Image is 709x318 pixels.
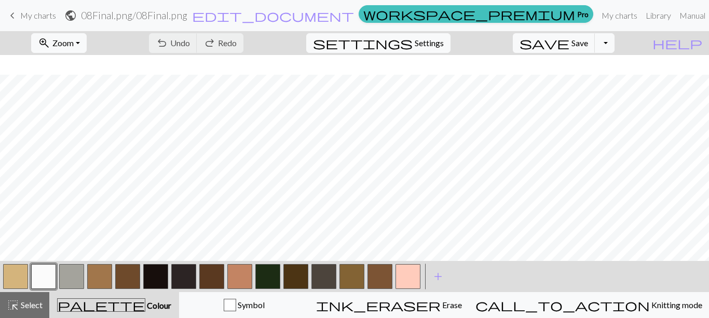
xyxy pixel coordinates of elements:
[469,292,709,318] button: Knitting mode
[642,5,675,26] a: Library
[64,8,77,23] span: public
[432,269,444,284] span: add
[31,33,87,53] button: Zoom
[415,37,444,49] span: Settings
[652,36,702,50] span: help
[309,292,469,318] button: Erase
[49,292,179,318] button: Colour
[7,298,19,312] span: highlight_alt
[192,8,354,23] span: edit_document
[6,7,56,24] a: My charts
[571,38,588,48] span: Save
[475,298,650,312] span: call_to_action
[513,33,595,53] button: Save
[650,300,702,310] span: Knitting mode
[359,5,593,23] a: Pro
[6,8,19,23] span: keyboard_arrow_left
[316,298,441,312] span: ink_eraser
[145,300,171,310] span: Colour
[597,5,642,26] a: My charts
[363,7,575,21] span: workspace_premium
[236,300,265,310] span: Symbol
[313,36,413,50] span: settings
[306,33,451,53] button: SettingsSettings
[179,292,309,318] button: Symbol
[52,38,74,48] span: Zoom
[38,36,50,50] span: zoom_in
[313,37,413,49] i: Settings
[81,9,187,21] h2: 08Final.png / 08Final.png
[20,10,56,20] span: My charts
[520,36,569,50] span: save
[58,298,145,312] span: palette
[19,300,43,310] span: Select
[441,300,462,310] span: Erase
